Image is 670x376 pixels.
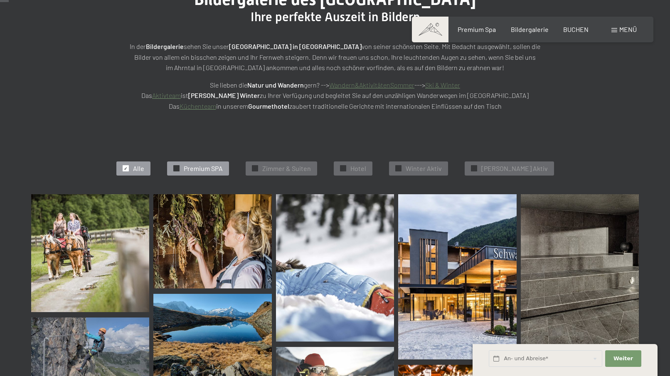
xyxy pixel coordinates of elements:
[397,166,400,171] span: ✓
[124,166,127,171] span: ✓
[341,166,345,171] span: ✓
[153,194,271,289] img: Bildergalerie
[472,166,475,171] span: ✓
[253,166,256,171] span: ✓
[406,164,442,173] span: Winter Aktiv
[248,102,289,110] strong: Gourmethotel
[425,81,460,89] a: Ski & Winter
[188,91,260,99] strong: [PERSON_NAME] Winter
[255,208,324,216] span: Einwilligung Marketing*
[184,164,223,173] span: Premium SPA
[175,166,178,171] span: ✓
[229,42,362,50] strong: [GEOGRAPHIC_DATA] in [GEOGRAPHIC_DATA]
[398,194,516,359] img: Bildergalerie
[511,25,549,33] a: Bildergalerie
[350,164,366,173] span: Hotel
[146,42,184,50] strong: Bildergalerie
[472,356,474,363] span: 1
[458,25,496,33] a: Premium Spa
[613,355,633,362] span: Weiter
[262,164,311,173] span: Zimmer & Suiten
[481,164,548,173] span: [PERSON_NAME] Aktiv
[127,41,543,73] p: In der sehen Sie unser von seiner schönsten Seite. Mit Bedacht ausgewählt, sollen die Bilder von ...
[619,25,637,33] span: Menü
[133,164,144,173] span: Alle
[251,10,420,24] span: Ihre perfekte Auszeit in Bildern
[473,334,509,341] span: Schnellanfrage
[31,194,149,312] img: Bildergalerie
[563,25,589,33] a: BUCHEN
[247,81,304,89] strong: Natur und Wandern
[521,194,639,359] img: Wellnesshotels - Sauna - Erholung - Adults only - Ahrntal
[152,91,181,99] a: Aktivteam
[329,81,414,89] a: Wandern&AktivitätenSommer
[127,80,543,112] p: Sie lieben die gern? --> ---> Das ist zu Ihrer Verfügung und begleitet Sie auf den unzähligen Wan...
[180,102,216,110] a: Küchenteam
[605,350,641,367] button: Weiter
[276,194,394,342] img: Bildergalerie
